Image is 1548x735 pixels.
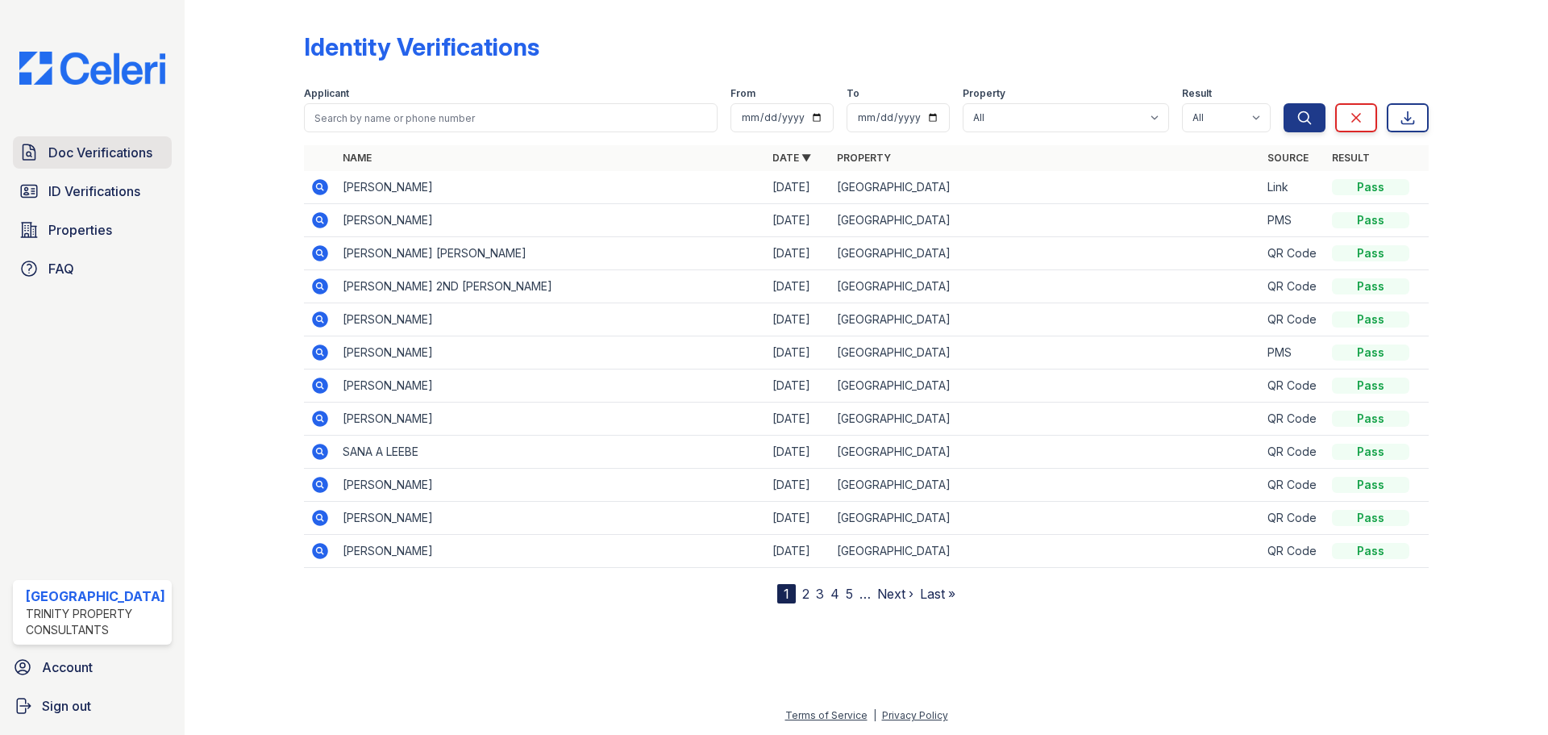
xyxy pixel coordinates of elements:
[13,214,172,246] a: Properties
[830,403,1260,436] td: [GEOGRAPHIC_DATA]
[766,469,830,502] td: [DATE]
[730,87,755,100] label: From
[6,651,178,683] a: Account
[1182,87,1212,100] label: Result
[336,469,766,502] td: [PERSON_NAME]
[1332,179,1409,195] div: Pass
[766,171,830,204] td: [DATE]
[1332,543,1409,559] div: Pass
[13,253,172,285] a: FAQ
[830,586,839,602] a: 4
[343,152,372,164] a: Name
[336,204,766,237] td: [PERSON_NAME]
[42,658,93,677] span: Account
[882,709,948,721] a: Privacy Policy
[766,237,830,270] td: [DATE]
[766,303,830,336] td: [DATE]
[48,259,74,278] span: FAQ
[766,204,830,237] td: [DATE]
[336,436,766,469] td: SANA A LEEBE
[830,469,1260,502] td: [GEOGRAPHIC_DATA]
[1261,171,1325,204] td: Link
[304,32,539,61] div: Identity Verifications
[830,535,1260,568] td: [GEOGRAPHIC_DATA]
[830,237,1260,270] td: [GEOGRAPHIC_DATA]
[26,606,165,638] div: Trinity Property Consultants
[336,270,766,303] td: [PERSON_NAME] 2ND [PERSON_NAME]
[1332,311,1409,328] div: Pass
[336,535,766,568] td: [PERSON_NAME]
[766,535,830,568] td: [DATE]
[847,87,859,100] label: To
[873,709,876,721] div: |
[830,171,1260,204] td: [GEOGRAPHIC_DATA]
[1261,469,1325,502] td: QR Code
[830,204,1260,237] td: [GEOGRAPHIC_DATA]
[877,586,913,602] a: Next ›
[766,502,830,535] td: [DATE]
[1261,502,1325,535] td: QR Code
[336,502,766,535] td: [PERSON_NAME]
[1332,411,1409,427] div: Pass
[304,87,349,100] label: Applicant
[1261,336,1325,370] td: PMS
[963,87,1005,100] label: Property
[777,584,796,603] div: 1
[48,182,140,201] span: ID Verifications
[13,175,172,207] a: ID Verifications
[13,136,172,169] a: Doc Verifications
[1261,204,1325,237] td: PMS
[336,403,766,436] td: [PERSON_NAME]
[830,502,1260,535] td: [GEOGRAPHIC_DATA]
[1261,270,1325,303] td: QR Code
[1332,278,1409,294] div: Pass
[830,336,1260,370] td: [GEOGRAPHIC_DATA]
[1261,535,1325,568] td: QR Code
[766,336,830,370] td: [DATE]
[336,237,766,270] td: [PERSON_NAME] [PERSON_NAME]
[802,586,809,602] a: 2
[766,270,830,303] td: [DATE]
[336,370,766,403] td: [PERSON_NAME]
[336,171,766,204] td: [PERSON_NAME]
[1332,152,1370,164] a: Result
[830,270,1260,303] td: [GEOGRAPHIC_DATA]
[1267,152,1309,164] a: Source
[920,586,955,602] a: Last »
[6,52,178,85] img: CE_Logo_Blue-a8612792a0a2168367f1c8372b55b34899dd931a85d93a1a3d3e32e68fde9ad4.png
[336,336,766,370] td: [PERSON_NAME]
[766,370,830,403] td: [DATE]
[1332,212,1409,228] div: Pass
[830,436,1260,469] td: [GEOGRAPHIC_DATA]
[1332,444,1409,460] div: Pass
[1261,436,1325,469] td: QR Code
[766,436,830,469] td: [DATE]
[1261,403,1325,436] td: QR Code
[1332,378,1409,394] div: Pass
[1261,370,1325,403] td: QR Code
[766,403,830,436] td: [DATE]
[846,586,853,602] a: 5
[26,587,165,606] div: [GEOGRAPHIC_DATA]
[1261,237,1325,270] td: QR Code
[785,709,868,721] a: Terms of Service
[48,143,152,162] span: Doc Verifications
[304,103,718,132] input: Search by name or phone number
[1332,345,1409,361] div: Pass
[48,220,112,240] span: Properties
[1332,477,1409,493] div: Pass
[42,696,91,716] span: Sign out
[336,303,766,336] td: [PERSON_NAME]
[772,152,811,164] a: Date ▼
[837,152,891,164] a: Property
[1332,245,1409,261] div: Pass
[816,586,824,602] a: 3
[1261,303,1325,336] td: QR Code
[830,303,1260,336] td: [GEOGRAPHIC_DATA]
[1332,510,1409,526] div: Pass
[859,584,871,603] span: …
[830,370,1260,403] td: [GEOGRAPHIC_DATA]
[6,690,178,722] a: Sign out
